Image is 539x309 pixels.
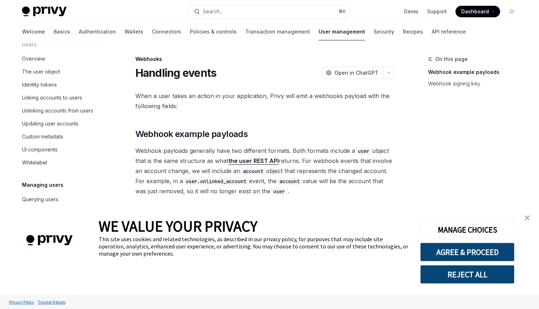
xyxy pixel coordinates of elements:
a: Linking accounts to users [16,91,108,104]
a: close banner [520,211,534,225]
a: Wallets [125,23,143,40]
span: Open in ChatGPT [334,69,378,76]
a: Demo [404,8,418,15]
a: Querying users [16,193,108,206]
div: Identity tokens [22,80,57,89]
a: Transaction management [245,23,310,40]
button: Open in ChatGPT [321,67,383,79]
img: company logo [11,225,88,256]
a: Welcome [22,23,45,40]
button: MANAGE CHOICES [420,220,515,239]
span: ⌘ K [338,9,346,14]
a: Updating user accounts [16,117,108,130]
a: Connectors [152,23,181,40]
h1: Handling events [135,66,217,79]
code: account [277,177,302,185]
code: user [355,147,372,155]
div: Updating user accounts [22,119,78,128]
a: Privacy Policy [7,296,36,308]
a: the user REST API [228,157,279,165]
button: REJECT ALL [420,265,515,284]
img: light logo [22,6,67,17]
a: Unlinking accounts from users [16,104,108,117]
div: Querying users [22,195,58,204]
code: user.unlinked_account [183,177,249,185]
a: Overview [16,52,108,65]
div: Custom metadata [22,132,63,141]
div: Search... [203,7,223,16]
span: Webhook payloads generally have two different formats. Both formats include a object that is the ... [135,146,395,196]
span: On this page [435,55,468,63]
div: Whitelabel [22,158,47,167]
img: close banner [525,215,530,220]
div: This site uses cookies and related technologies, as described in our privacy policy, for purposes... [99,235,409,257]
a: Support [427,8,447,15]
a: API reference [432,23,466,40]
a: The user object [16,65,108,78]
a: Webhook example payloads [428,66,523,78]
code: account [240,167,266,175]
div: The user object [22,67,60,76]
a: Webhook signing key [428,78,523,89]
a: Security [374,23,394,40]
a: Policies & controls [190,23,237,40]
span: Example payload for different webhook events: [135,203,395,213]
span: Webhook example payloads [135,128,248,140]
button: Toggle dark mode [506,6,517,17]
a: Identity tokens [16,78,108,91]
h5: Managing users [22,181,63,189]
span: Dashboard [461,8,489,15]
code: user [270,187,288,195]
div: Unlinking accounts from users [22,106,93,115]
a: Authentication [79,23,116,40]
span: WE VALUE YOUR PRIVACY [99,217,257,235]
a: Basics [54,23,70,40]
a: Tracker Details [36,296,67,308]
a: User management [319,23,365,40]
button: Search...⌘K [189,5,350,18]
a: UI components [16,143,108,156]
div: UI components [22,145,58,154]
a: Custom metadata [16,130,108,143]
a: Dashboard [455,6,500,17]
button: AGREE & PROCEED [420,243,515,261]
div: Linking accounts to users [22,93,82,102]
a: Recipes [403,23,423,40]
span: When a user takes an action in your application, Privy will emit a webhooks payload with the foll... [135,91,395,111]
div: Overview [22,54,45,63]
a: Whitelabel [16,156,108,169]
div: Webhooks [135,56,395,63]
